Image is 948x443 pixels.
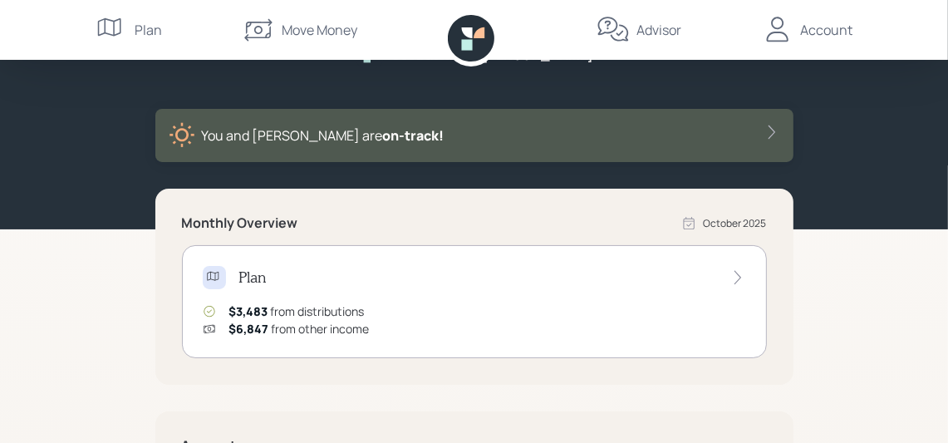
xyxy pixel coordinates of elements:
[182,215,298,231] h5: Monthly Overview
[229,320,370,337] div: from other income
[202,126,445,145] div: You and [PERSON_NAME] are
[229,303,268,319] span: $3,483
[229,321,269,337] span: $6,847
[169,122,195,149] img: sunny-XHVQM73Q.digested.png
[636,20,681,40] div: Advisor
[383,126,445,145] span: on‑track!
[391,47,479,62] h5: Good Morning ,
[704,216,767,231] div: October 2025
[801,20,853,40] div: Account
[483,47,594,63] h5: [PERSON_NAME]
[282,20,357,40] div: Move Money
[229,303,365,320] div: from distributions
[135,20,163,40] div: Plan
[239,268,267,287] h4: Plan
